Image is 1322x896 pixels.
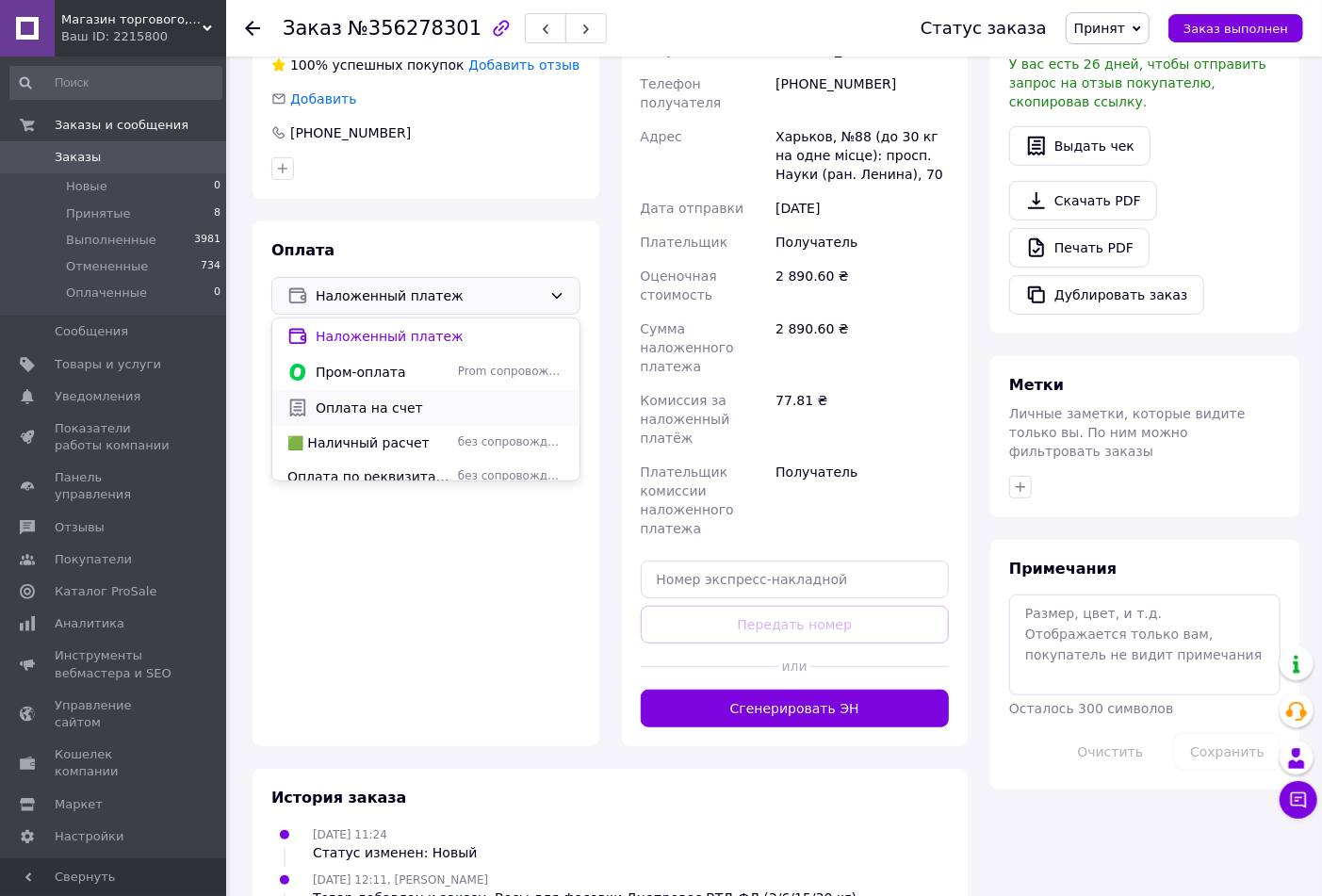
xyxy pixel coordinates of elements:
span: Наложенный платеж [316,285,542,306]
span: 0 [214,285,220,301]
span: Покупатели [55,551,132,568]
div: 2 890.60 ₴ [772,259,953,312]
span: Заказы и сообщения [55,117,188,134]
span: Настройки [55,828,123,845]
div: [DATE] [772,191,953,225]
input: Поиск [9,66,222,100]
span: Маркет [55,796,103,813]
div: Получатель [772,455,953,546]
span: 🟩 Наличный расчет [287,433,450,452]
span: Оплата по реквизитам (ФОП Гріцаєнко Д Г, Р/р [FINANCIAL_ID], ЄДРПОУ 2776417190) [287,467,450,486]
span: Новые [66,178,107,195]
span: Принятые [66,205,131,222]
span: Управление сайтом [55,697,174,731]
button: Дублировать заказ [1009,275,1204,315]
div: [PHONE_NUMBER] [288,123,413,142]
span: Наложенный платеж [316,327,564,346]
span: У вас есть 26 дней, чтобы отправить запрос на отзыв покупателю, скопировав ссылку. [1009,57,1266,109]
span: Каталог ProSale [55,583,156,600]
span: 3981 [194,232,220,249]
span: Сообщения [55,323,128,340]
span: 0 [214,178,220,195]
span: без сопровождения Prom [458,434,564,450]
span: Prom сопровождает покупку [458,364,564,380]
div: 77.81 ₴ [772,383,953,455]
span: Инструменты вебмастера и SEO [55,647,174,681]
span: №356278301 [348,17,481,40]
span: Принят [1074,21,1125,36]
span: Метки [1009,376,1064,394]
span: Пром-оплата [316,363,450,382]
span: Плательщик [641,235,728,250]
span: Оценочная стоимость [641,269,717,302]
span: Плательщик комиссии наложенного платежа [641,464,734,536]
span: Отзывы [55,519,105,536]
span: Комиссия за наложенный платёж [641,393,730,446]
span: Заказ [283,17,342,40]
div: успешных покупок [271,56,465,74]
span: 100% [290,57,328,73]
span: [DATE] 11:24 [313,828,387,841]
div: [PHONE_NUMBER] [772,67,953,120]
span: Личные заметки, которые видите только вы. По ним можно фильтровать заказы [1009,406,1246,459]
a: Скачать PDF [1009,181,1157,220]
span: 734 [201,258,220,275]
span: Добавить [290,91,356,106]
span: Примечания [1009,560,1117,578]
div: Статус заказа [921,19,1047,38]
div: Статус изменен: Новый [313,843,477,862]
span: Панель управления [55,469,174,503]
span: Выполненные [66,232,156,249]
span: [DATE] 12:11, [PERSON_NAME] [313,873,488,887]
span: Оплата на счет [316,399,564,417]
span: Оплаченные [66,285,147,301]
span: Показатели работы компании [55,420,174,454]
span: Оплата [271,241,335,259]
button: Заказ выполнен [1168,14,1303,42]
span: 8 [214,205,220,222]
button: Сгенерировать ЭН [641,690,950,727]
span: Кошелек компании [55,746,174,780]
div: Вернуться назад [245,19,260,38]
input: Номер экспресс-накладной [641,561,950,598]
span: Товары и услуги [55,356,161,373]
span: Аналитика [55,615,124,632]
div: Ваш ID: 2215800 [61,28,226,45]
span: История заказа [271,789,407,806]
span: без сопровождения Prom [458,468,564,484]
span: Магазин торгового, фискального и банковского оборудования «RRO-SHOP» [61,11,203,28]
button: Выдать чек [1009,126,1151,166]
span: Адрес [641,129,682,144]
span: Заказ выполнен [1183,22,1288,36]
span: Дата отправки [641,201,744,216]
div: Получатель [772,225,953,259]
a: Печать PDF [1009,228,1150,268]
span: Заказы [55,149,101,166]
span: или [779,657,810,676]
button: Чат с покупателем [1280,781,1317,819]
span: Телефон получателя [641,76,722,110]
span: Добавить отзыв [468,57,579,73]
div: 2 890.60 ₴ [772,312,953,383]
span: Уведомления [55,388,140,405]
span: Сумма наложенного платежа [641,321,734,374]
span: Получатель [641,42,723,57]
span: Отмененные [66,258,148,275]
div: Харьков, №88 (до 30 кг на одне місце): просп. Науки (ран. Ленина), 70 [772,120,953,191]
span: Осталось 300 символов [1009,701,1173,716]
